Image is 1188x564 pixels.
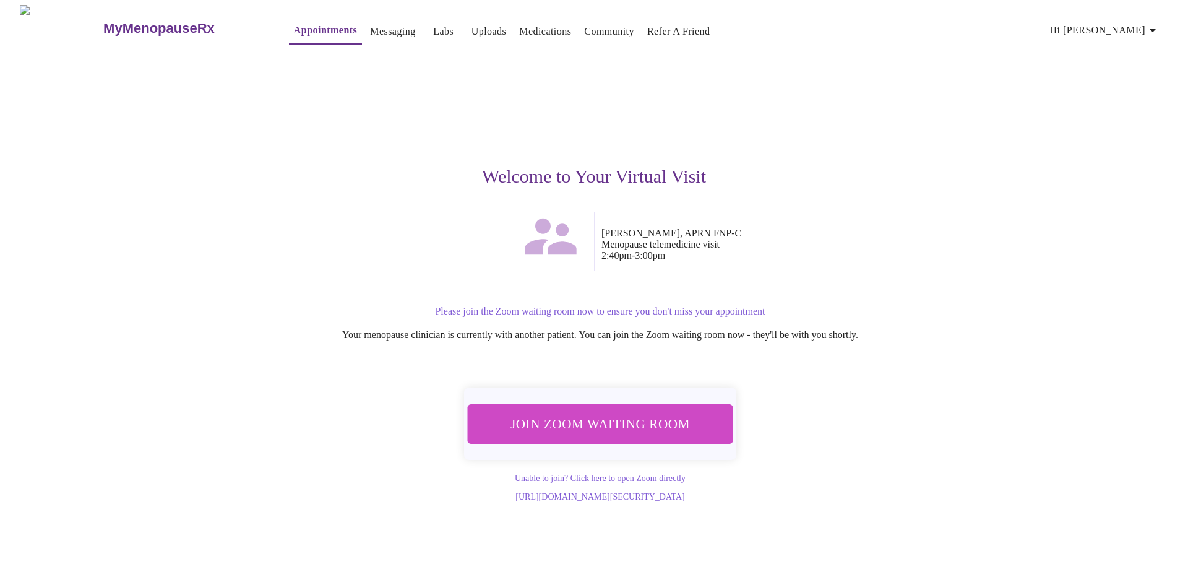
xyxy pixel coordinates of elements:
p: [PERSON_NAME], APRN FNP-C Menopause telemedicine visit 2:40pm - 3:00pm [601,228,975,261]
button: Community [579,19,639,44]
span: Join Zoom Waiting Room [483,412,717,435]
button: Refer a Friend [642,19,715,44]
button: Uploads [467,19,512,44]
button: Appointments [289,18,362,45]
p: Please join the Zoom waiting room now to ensure you don't miss your appointment [225,306,975,317]
button: Messaging [365,19,420,44]
a: Messaging [370,23,415,40]
p: Your menopause clinician is currently with another patient. You can join the Zoom waiting room no... [225,329,975,341]
a: Uploads [471,23,507,40]
a: Medications [519,23,571,40]
span: Hi [PERSON_NAME] [1050,22,1160,39]
button: Medications [514,19,576,44]
a: Unable to join? Click here to open Zoom directly [515,474,686,483]
a: MyMenopauseRx [102,7,264,50]
a: Refer a Friend [647,23,710,40]
button: Hi [PERSON_NAME] [1045,18,1165,43]
button: Labs [424,19,463,44]
a: Community [584,23,634,40]
a: Appointments [294,22,357,39]
h3: Welcome to Your Virtual Visit [213,166,975,187]
h3: MyMenopauseRx [103,20,215,37]
a: Labs [433,23,454,40]
img: MyMenopauseRx Logo [20,5,102,51]
a: [URL][DOMAIN_NAME][SECURITY_DATA] [515,492,684,501]
button: Join Zoom Waiting Room [467,404,734,444]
